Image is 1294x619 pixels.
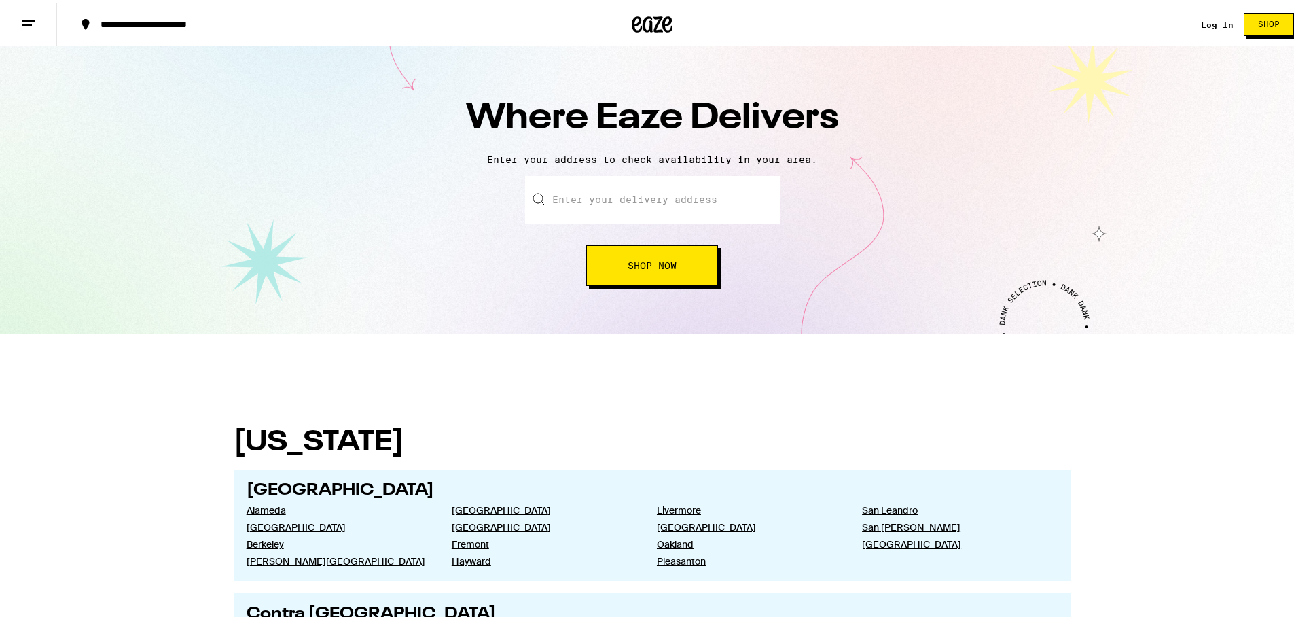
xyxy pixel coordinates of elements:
[452,535,635,548] a: Fremont
[657,518,840,531] a: [GEOGRAPHIC_DATA]
[247,535,430,548] a: Berkeley
[628,258,677,268] span: Shop Now
[657,535,840,548] a: Oakland
[657,552,840,565] a: Pleasanton
[862,518,1045,531] a: San [PERSON_NAME]
[1244,10,1294,33] button: Shop
[247,552,430,565] a: [PERSON_NAME][GEOGRAPHIC_DATA]
[452,518,635,531] a: [GEOGRAPHIC_DATA]
[247,480,1058,496] h2: [GEOGRAPHIC_DATA]
[1201,18,1234,26] a: Log In
[14,152,1291,162] p: Enter your address to check availability in your area.
[1258,18,1280,26] span: Shop
[525,173,780,221] input: Enter your delivery address
[247,501,430,514] a: Alameda
[8,10,98,20] span: Hi. Need any help?
[247,518,430,531] a: [GEOGRAPHIC_DATA]
[452,501,635,514] a: [GEOGRAPHIC_DATA]
[862,535,1045,548] a: [GEOGRAPHIC_DATA]
[414,91,890,141] h1: Where Eaze Delivers
[657,501,840,514] a: Livermore
[452,552,635,565] a: Hayward
[862,501,1045,514] a: San Leandro
[586,243,718,283] button: Shop Now
[234,426,1071,455] h1: [US_STATE]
